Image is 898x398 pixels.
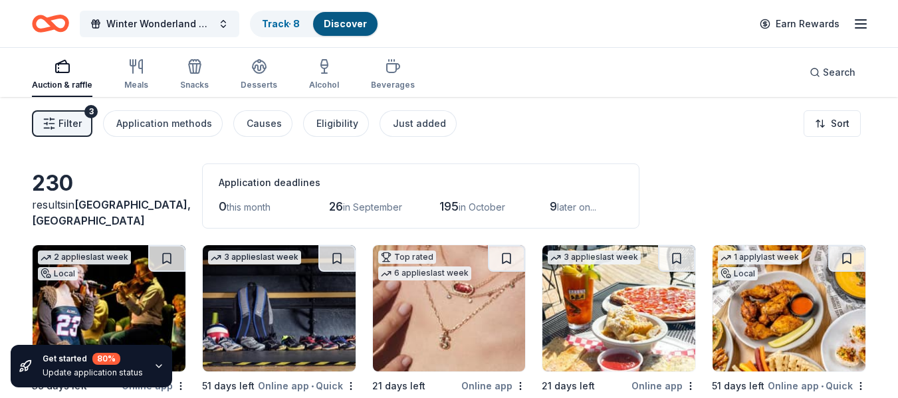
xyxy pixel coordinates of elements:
span: Sort [831,116,849,132]
a: Discover [324,18,367,29]
div: 230 [32,170,186,197]
div: Desserts [241,80,277,90]
button: Search [799,59,866,86]
span: in [32,198,191,227]
button: Desserts [241,53,277,97]
button: Beverages [371,53,415,97]
div: Local [38,267,78,280]
div: Auction & raffle [32,80,92,90]
button: Just added [380,110,457,137]
button: Sort [804,110,861,137]
div: 51 days left [202,378,255,394]
span: 195 [439,199,459,213]
span: Winter Wonderland Charity Gala [106,16,213,32]
div: Beverages [371,80,415,90]
div: Online app [461,377,526,394]
div: 21 days left [542,378,595,394]
div: Top rated [378,250,436,264]
div: 2 applies last week [38,250,131,264]
span: 0 [219,199,227,213]
div: 21 days left [372,378,425,394]
div: Just added [393,116,446,132]
div: Application deadlines [219,175,623,191]
div: Update application status [43,367,143,378]
div: Meals [124,80,148,90]
span: Search [823,64,855,80]
div: 3 applies last week [548,250,641,264]
div: 3 applies last week [208,250,301,264]
div: 51 days left [712,378,764,394]
span: [GEOGRAPHIC_DATA], [GEOGRAPHIC_DATA] [32,198,191,227]
div: results [32,197,186,229]
button: Auction & raffle [32,53,92,97]
button: Eligibility [303,110,369,137]
div: Application methods [116,116,212,132]
div: 1 apply last week [718,250,802,264]
span: • [311,381,314,391]
button: Snacks [180,53,209,97]
button: Track· 8Discover [250,11,379,37]
div: 80 % [92,353,120,365]
button: Meals [124,53,148,97]
div: Online app Quick [258,377,356,394]
div: Snacks [180,80,209,90]
button: Application methods [103,110,223,137]
a: Home [32,8,69,39]
div: Get started [43,353,143,365]
img: Image for SCHEELS [203,245,356,371]
button: Winter Wonderland Charity Gala [80,11,239,37]
div: 3 [84,105,98,118]
div: 6 applies last week [378,266,471,280]
span: Filter [58,116,82,132]
button: Alcohol [309,53,339,97]
img: Image for Phoenix Symphony [33,245,185,371]
div: Local [718,267,758,280]
a: Track· 8 [262,18,300,29]
button: Causes [233,110,292,137]
img: Image for Chicken N Pickle (Glendale) [713,245,865,371]
span: • [821,381,824,391]
a: Earn Rewards [752,12,847,36]
span: in October [459,201,505,213]
div: Online app [631,377,696,394]
span: this month [227,201,271,213]
span: 26 [329,199,343,213]
img: Image for Slices Pizzeria [542,245,695,371]
div: Eligibility [316,116,358,132]
img: Image for Kendra Scott [373,245,526,371]
div: Online app Quick [768,377,866,394]
div: Causes [247,116,282,132]
span: 9 [550,199,557,213]
span: later on... [557,201,596,213]
span: in September [343,201,402,213]
div: Alcohol [309,80,339,90]
button: Filter3 [32,110,92,137]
